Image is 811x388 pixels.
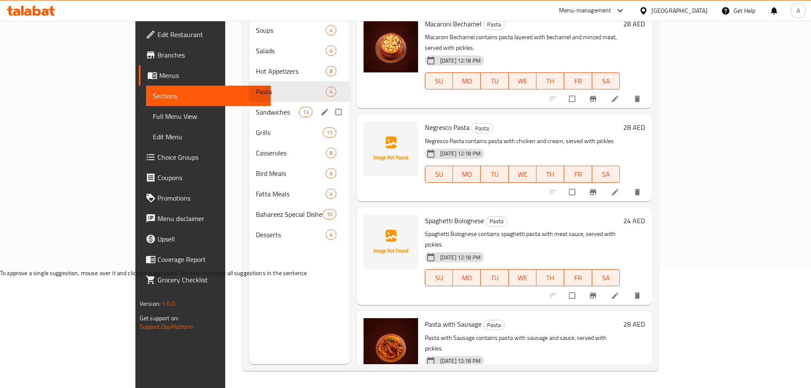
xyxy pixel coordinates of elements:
button: TH [536,166,564,183]
a: Sections [146,86,271,106]
button: FR [564,166,592,183]
div: Bahareez Special Dishes10 [249,204,350,224]
span: Coupons [158,172,264,183]
button: edit [319,106,332,118]
button: MO [453,269,481,286]
span: Edit Menu [153,132,264,142]
span: FR [567,272,588,284]
button: MO [453,166,481,183]
a: Coupons [139,167,271,188]
span: Grocery Checklist [158,275,264,285]
div: [GEOGRAPHIC_DATA] [651,6,708,15]
span: 4 [326,26,336,34]
span: TU [484,75,505,87]
div: Hot Appetizers8 [249,61,350,81]
button: SA [592,72,620,89]
a: Menus [139,65,271,86]
span: Get support on: [140,313,179,324]
a: Edit menu item [611,188,621,196]
span: Hot Appetizers [256,66,325,76]
div: items [326,168,336,178]
button: Branch-specific-item [584,286,604,305]
button: TH [536,269,564,286]
span: TU [484,168,505,181]
span: Fatta Meals [256,189,325,199]
h6: 28 AED [623,121,645,133]
span: WE [512,168,533,181]
img: Macaroni Bechamel [364,18,418,72]
button: FR [564,269,592,286]
button: TU [481,269,508,286]
span: Pasta [486,216,507,226]
div: Desserts4 [249,224,350,245]
span: SA [596,272,616,284]
span: Choice Groups [158,152,264,162]
button: SU [425,72,453,89]
button: Branch-specific-item [584,183,604,201]
span: 11 [323,129,336,137]
span: Version: [140,298,160,309]
div: items [326,189,336,199]
span: 6 [326,170,336,178]
span: SA [596,75,616,87]
h6: 28 AED [623,18,645,30]
span: Promotions [158,193,264,203]
span: [DATE] 12:18 PM [437,253,484,262]
span: 8 [326,67,336,75]
span: 4 [326,88,336,96]
button: WE [509,72,536,89]
button: FR [564,72,592,89]
p: Macaroni Bechamel contains pasta layered with bechamel and minced meat, served with pickles. [425,32,620,53]
span: Menus [159,70,264,80]
span: Pasta with Sausage [425,318,481,331]
span: Upsell [158,234,264,244]
a: Coverage Report [139,249,271,270]
span: Pasta [484,20,504,29]
span: Branches [158,50,264,60]
span: Casseroles [256,148,325,158]
span: Desserts [256,230,325,240]
button: delete [628,89,648,108]
h6: 28 AED [623,318,645,330]
a: Edit Restaurant [139,24,271,45]
span: 4 [326,190,336,198]
span: [DATE] 12:18 PM [437,357,484,365]
div: items [326,86,336,97]
button: SU [425,166,453,183]
span: Coverage Report [158,254,264,264]
div: Pasta [483,320,505,330]
button: TU [481,72,508,89]
span: 10 [323,210,336,218]
p: Negresco Pasta contains pasta with chicken and cream, served with pickles [425,136,620,147]
span: Select to update [564,184,582,200]
span: SU [429,75,450,87]
div: Menu-management [559,6,611,16]
div: items [326,25,336,35]
button: SA [592,166,620,183]
span: 1.0.0 [162,298,175,309]
div: Pasta4 [249,81,350,102]
span: SU [429,272,450,284]
a: Edit menu item [611,291,621,300]
span: Pasta [256,86,325,97]
div: items [323,209,336,219]
span: Sandwiches [256,107,298,117]
span: [DATE] 12:18 PM [437,57,484,65]
span: Spaghetti Bolognese [425,214,484,227]
a: Promotions [139,188,271,208]
span: FR [567,168,588,181]
div: Pasta [471,123,493,133]
button: TH [536,72,564,89]
span: Salads [256,46,325,56]
span: MO [456,272,477,284]
button: WE [509,166,536,183]
span: Select to update [564,287,582,304]
a: Upsell [139,229,271,249]
span: Bahareez Special Dishes [256,209,322,219]
span: MO [456,168,477,181]
span: FR [567,75,588,87]
a: Full Menu View [146,106,271,126]
div: Pasta [483,20,505,30]
div: items [326,66,336,76]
